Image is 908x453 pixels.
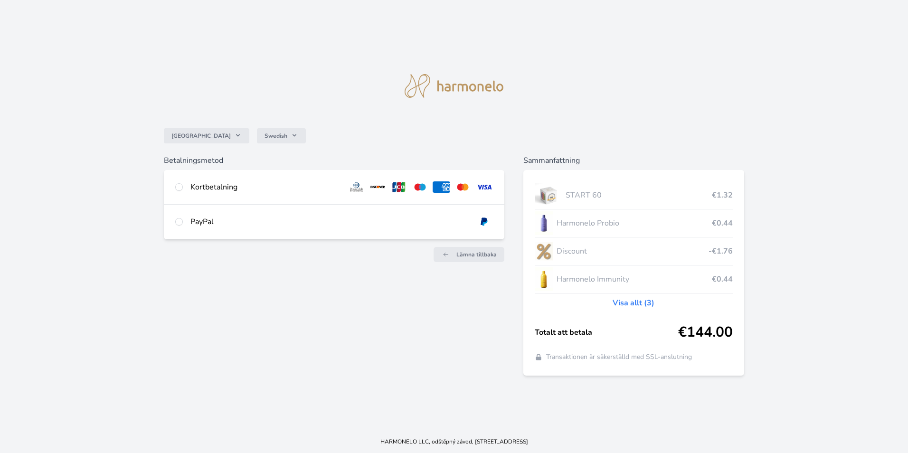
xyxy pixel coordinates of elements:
img: start.jpg [535,183,562,207]
img: CLEAN_PROBIO_se_stinem_x-lo.jpg [535,211,553,235]
a: Lämna tillbaka [434,247,504,262]
img: mc.svg [454,181,472,193]
img: discount-lo.png [535,239,553,263]
span: Lämna tillbaka [456,251,497,258]
button: [GEOGRAPHIC_DATA] [164,128,249,143]
span: Harmonelo Probio [557,217,712,229]
img: visa.svg [475,181,493,193]
a: Visa allt (3) [613,297,654,309]
span: €0.44 [712,274,733,285]
span: €144.00 [678,324,733,341]
span: Swedish [265,132,287,140]
span: Discount [557,245,709,257]
div: PayPal [190,216,468,227]
button: Swedish [257,128,306,143]
img: diners.svg [348,181,365,193]
h6: Betalningsmetod [164,155,504,166]
span: Harmonelo Immunity [557,274,712,285]
img: IMMUNITY_se_stinem_x-lo.jpg [535,267,553,291]
img: logo.svg [405,74,503,98]
span: Totalt att betala [535,327,678,338]
img: paypal.svg [475,216,493,227]
h6: Sammanfattning [523,155,744,166]
span: Transaktionen är säkerställd med SSL-anslutning [546,352,692,362]
img: discover.svg [369,181,387,193]
span: [GEOGRAPHIC_DATA] [171,132,231,140]
span: €1.32 [712,189,733,201]
img: amex.svg [433,181,450,193]
span: €0.44 [712,217,733,229]
img: jcb.svg [390,181,408,193]
span: -€1.76 [709,245,733,257]
span: START 60 [566,189,712,201]
div: Kortbetalning [190,181,340,193]
img: maestro.svg [411,181,429,193]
